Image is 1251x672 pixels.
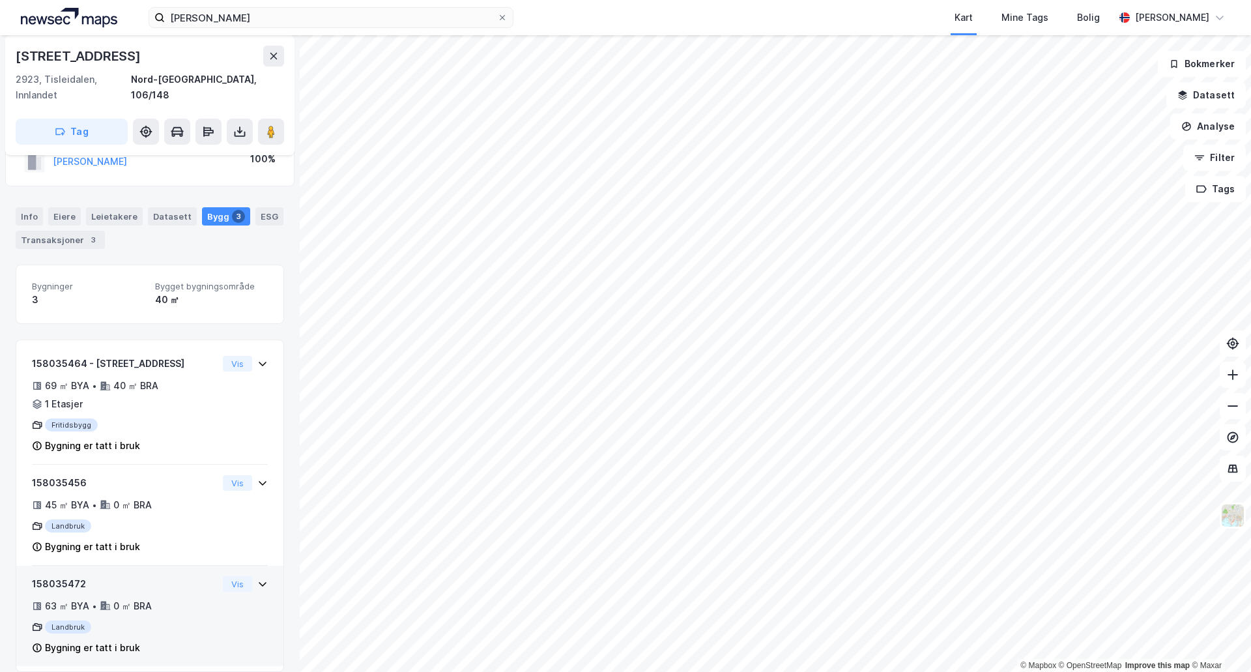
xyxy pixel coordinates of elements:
button: Vis [223,576,252,592]
span: Bygninger [32,281,145,292]
div: Leietakere [86,207,143,226]
div: [PERSON_NAME] [1135,10,1209,25]
button: Filter [1183,145,1246,171]
div: Nord-[GEOGRAPHIC_DATA], 106/148 [131,72,284,103]
div: 3 [87,233,100,246]
div: Bygning er tatt i bruk [45,438,140,454]
div: 0 ㎡ BRA [113,497,152,513]
a: Improve this map [1125,661,1190,670]
button: Datasett [1166,82,1246,108]
div: 158035456 [32,475,218,491]
div: 3 [232,210,245,223]
div: Bygning er tatt i bruk [45,539,140,555]
div: 69 ㎡ BYA [45,378,89,394]
button: Analyse [1170,113,1246,139]
div: Kontrollprogram for chat [1186,609,1251,672]
div: Datasett [148,207,197,226]
div: Info [16,207,43,226]
div: 158035472 [32,576,218,592]
div: ESG [255,207,283,226]
div: Transaksjoner [16,231,105,249]
div: Mine Tags [1001,10,1048,25]
iframe: Chat Widget [1186,609,1251,672]
div: Eiere [48,207,81,226]
div: Kart [955,10,973,25]
button: Tags [1185,176,1246,202]
button: Vis [223,475,252,491]
div: 40 ㎡ [155,292,268,308]
div: 2923, Tisleidalen, Innlandet [16,72,131,103]
div: 3 [32,292,145,308]
div: 0 ㎡ BRA [113,598,152,614]
div: 63 ㎡ BYA [45,598,89,614]
span: Bygget bygningsområde [155,281,268,292]
div: 45 ㎡ BYA [45,497,89,513]
div: Bygg [202,207,250,226]
div: • [92,381,97,391]
a: OpenStreetMap [1059,661,1122,670]
div: Bygning er tatt i bruk [45,640,140,656]
div: Bolig [1077,10,1100,25]
button: Bokmerker [1158,51,1246,77]
button: Tag [16,119,128,145]
div: • [92,601,97,611]
a: Mapbox [1020,661,1056,670]
button: Vis [223,356,252,372]
div: [STREET_ADDRESS] [16,46,143,66]
div: • [92,500,97,510]
div: 100% [250,151,276,167]
input: Søk på adresse, matrikkel, gårdeiere, leietakere eller personer [165,8,497,27]
img: logo.a4113a55bc3d86da70a041830d287a7e.svg [21,8,117,27]
div: 158035464 - [STREET_ADDRESS] [32,356,218,372]
img: Z [1220,503,1245,528]
div: 1 Etasjer [45,396,83,412]
div: 40 ㎡ BRA [113,378,158,394]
